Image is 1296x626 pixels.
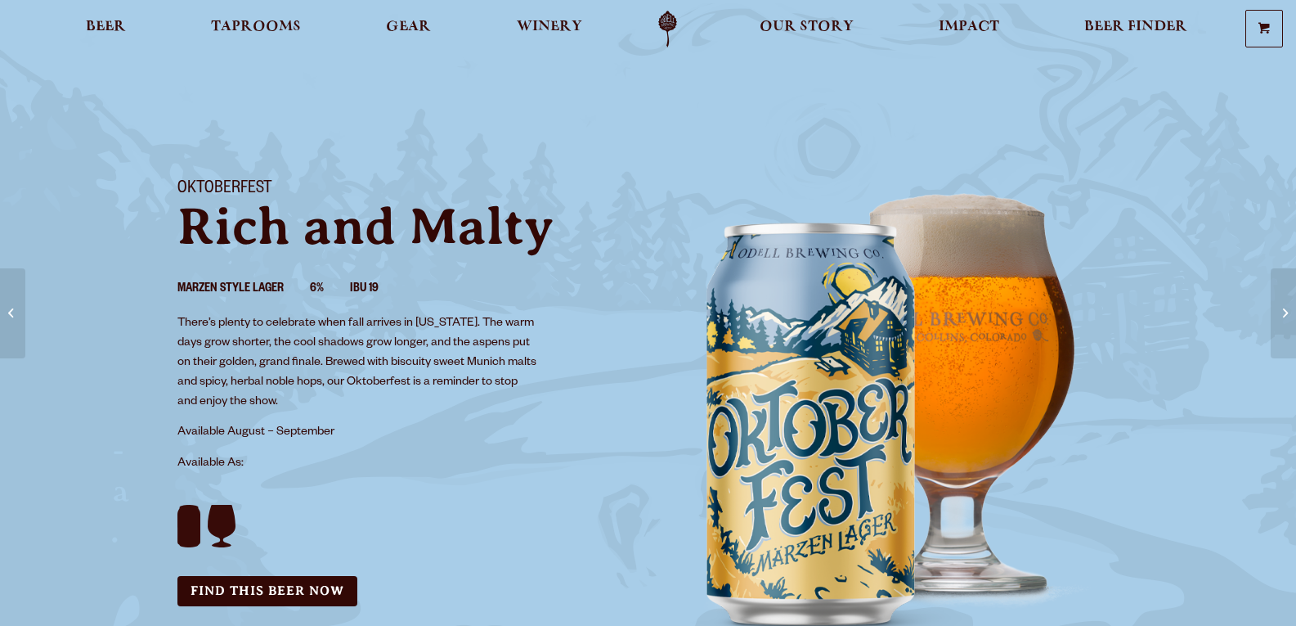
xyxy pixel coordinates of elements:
span: Winery [517,20,582,34]
a: Find this Beer Now [177,576,357,606]
li: Marzen Style Lager [177,279,310,300]
a: Taprooms [200,11,312,47]
p: There’s plenty to celebrate when fall arrives in [US_STATE]. The warm days grow shorter, the cool... [177,314,539,412]
span: Beer Finder [1084,20,1187,34]
a: Impact [928,11,1010,47]
a: Gear [375,11,442,47]
p: Available As: [177,454,629,474]
h1: Oktoberfest [177,179,629,200]
a: Beer Finder [1074,11,1198,47]
a: Odell Home [637,11,698,47]
a: Beer [75,11,137,47]
span: Impact [939,20,999,34]
span: Our Story [760,20,854,34]
a: Our Story [749,11,864,47]
p: Rich and Malty [177,200,629,253]
span: Beer [86,20,126,34]
span: Taprooms [211,20,301,34]
p: Available August – September [177,423,539,443]
a: Winery [506,11,593,47]
span: Gear [386,20,431,34]
li: 6% [310,279,350,300]
li: IBU 19 [350,279,405,300]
